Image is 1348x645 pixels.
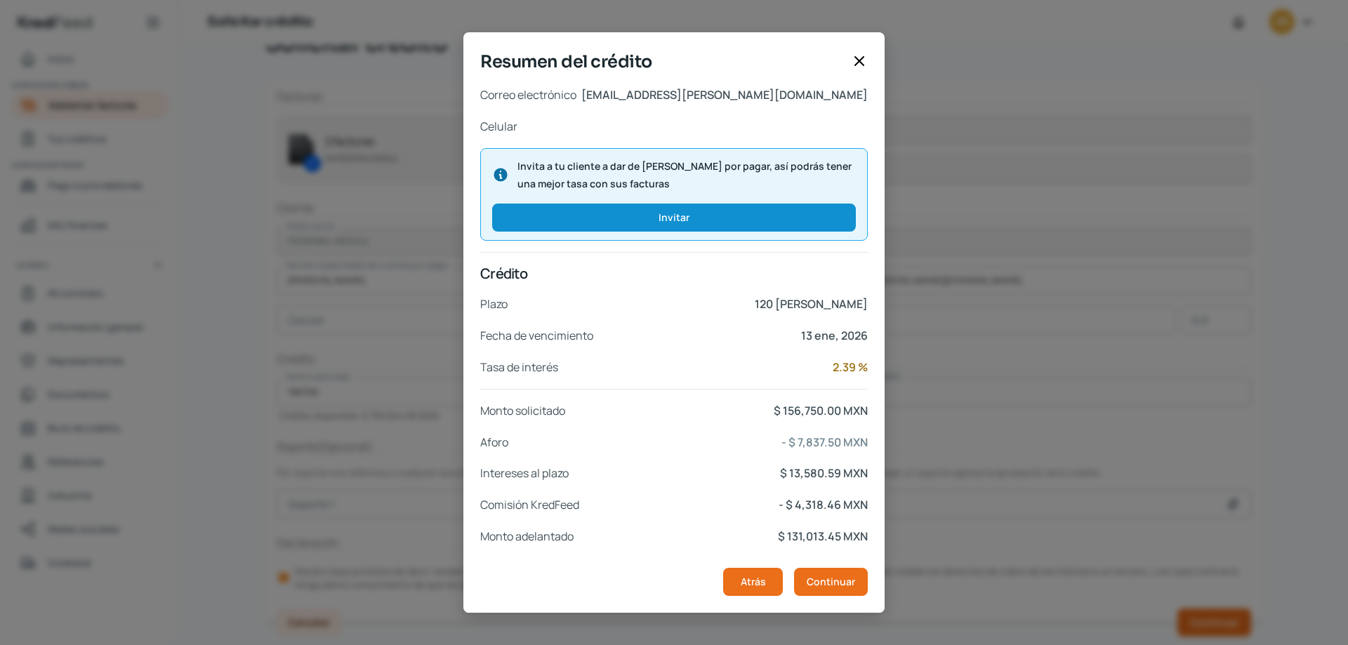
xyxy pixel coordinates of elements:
[480,401,565,421] p: Monto solicitado
[755,294,868,314] p: 120 [PERSON_NAME]
[480,117,517,137] p: Celular
[780,463,868,484] p: $ 13,580.59 MXN
[480,432,508,453] p: Aforo
[723,568,783,596] button: Atrás
[480,49,845,74] span: Resumen del crédito
[480,264,868,283] p: Crédito
[480,463,569,484] p: Intereses al plazo
[480,294,508,314] p: Plazo
[581,85,868,105] p: [EMAIL_ADDRESS][PERSON_NAME][DOMAIN_NAME]
[807,577,855,587] span: Continuar
[517,157,856,192] span: Invita a tu cliente a dar de [PERSON_NAME] por pagar, así podrás tener una mejor tasa con sus fac...
[778,526,868,547] p: $ 131,013.45 MXN
[774,401,868,421] p: $ 156,750.00 MXN
[480,326,593,346] p: Fecha de vencimiento
[779,495,868,515] p: - $ 4,318.46 MXN
[480,495,579,515] p: Comisión KredFeed
[741,577,766,587] span: Atrás
[492,204,856,232] button: Invitar
[480,85,576,105] p: Correo electrónico
[480,526,574,547] p: Monto adelantado
[480,357,558,378] p: Tasa de interés
[781,432,868,453] p: - $ 7,837.50 MXN
[801,326,868,346] p: 13 ene, 2026
[833,357,868,378] p: 2.39 %
[794,568,868,596] button: Continuar
[659,213,689,222] span: Invitar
